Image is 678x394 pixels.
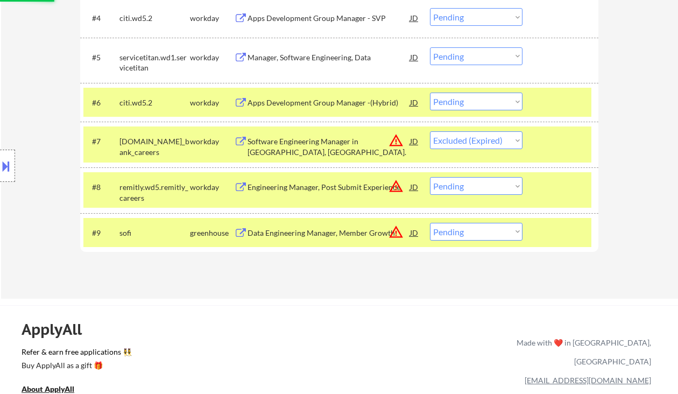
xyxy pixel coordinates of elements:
[248,13,410,24] div: Apps Development Group Manager - SVP
[248,136,410,157] div: Software Engineering Manager in [GEOGRAPHIC_DATA], [GEOGRAPHIC_DATA].
[409,93,420,112] div: JD
[92,52,111,63] div: #5
[22,320,94,339] div: ApplyAll
[409,177,420,196] div: JD
[190,97,234,108] div: workday
[92,13,111,24] div: #4
[22,348,292,360] a: Refer & earn free applications 👯‍♀️
[248,228,410,238] div: Data Engineering Manager, Member Growth
[22,362,129,369] div: Buy ApplyAll as a gift 🎁
[248,52,410,63] div: Manager, Software Engineering, Data
[409,47,420,67] div: JD
[409,8,420,27] div: JD
[190,182,234,193] div: workday
[248,182,410,193] div: Engineering Manager, Post Submit Experience
[22,360,129,373] a: Buy ApplyAll as a gift 🎁
[119,52,190,73] div: servicetitan.wd1.servicetitan
[389,133,404,148] button: warning_amber
[190,228,234,238] div: greenhouse
[119,13,190,24] div: citi.wd5.2
[248,97,410,108] div: Apps Development Group Manager -(Hybrid)
[409,131,420,151] div: JD
[190,52,234,63] div: workday
[525,376,651,385] a: [EMAIL_ADDRESS][DOMAIN_NAME]
[389,224,404,240] button: warning_amber
[512,333,651,371] div: Made with ❤️ in [GEOGRAPHIC_DATA], [GEOGRAPHIC_DATA]
[22,384,74,393] u: About ApplyAll
[190,136,234,147] div: workday
[409,223,420,242] div: JD
[190,13,234,24] div: workday
[389,179,404,194] button: warning_amber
